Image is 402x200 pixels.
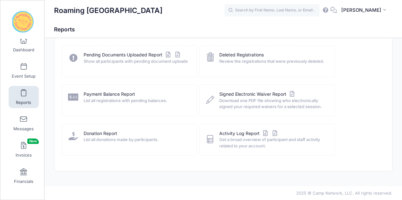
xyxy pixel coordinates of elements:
input: Search by First Name, Last Name, or Email... [224,4,320,17]
span: 2025 © Camp Network, LLC. All rights reserved. [296,190,392,196]
a: Pending Documents Uploaded Report [84,52,181,58]
a: Donation Report [84,130,117,137]
a: Event Setup [9,60,39,82]
img: Roaming Gnome Theatre [11,10,35,34]
span: Reports [16,100,31,105]
a: Signed Electronic Waiver Report [219,91,296,98]
span: Event Setup [12,74,36,79]
span: Review the registrations that were previously deleted. [219,58,326,65]
span: Invoices [16,152,32,158]
button: [PERSON_NAME] [337,3,392,18]
span: List all registrations with pending balances. [84,98,188,104]
span: Download one PDF file showing who electronically signed your required waivers for a selected sess... [219,98,326,110]
span: List all donations made by participants. [84,137,188,143]
a: Financials [9,165,39,187]
a: Messages [9,112,39,134]
a: Deleted Registrations [219,52,264,58]
span: Dashboard [13,47,34,53]
span: Show all participants with pending document uploads [84,58,188,65]
span: Messages [13,126,34,132]
a: Roaming Gnome Theatre [0,7,45,37]
a: Activity Log Report [219,130,279,137]
span: Get a broad overview of participant and staff activity related to your account. [219,137,326,149]
h1: Reports [54,26,80,33]
a: Payment Balance Report [84,91,135,98]
a: InvoicesNew [9,139,39,161]
a: Dashboard [9,33,39,55]
a: Reports [9,86,39,108]
h1: Roaming [GEOGRAPHIC_DATA] [54,3,162,18]
span: New [27,139,39,144]
span: [PERSON_NAME] [341,7,381,14]
span: Financials [14,179,33,184]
